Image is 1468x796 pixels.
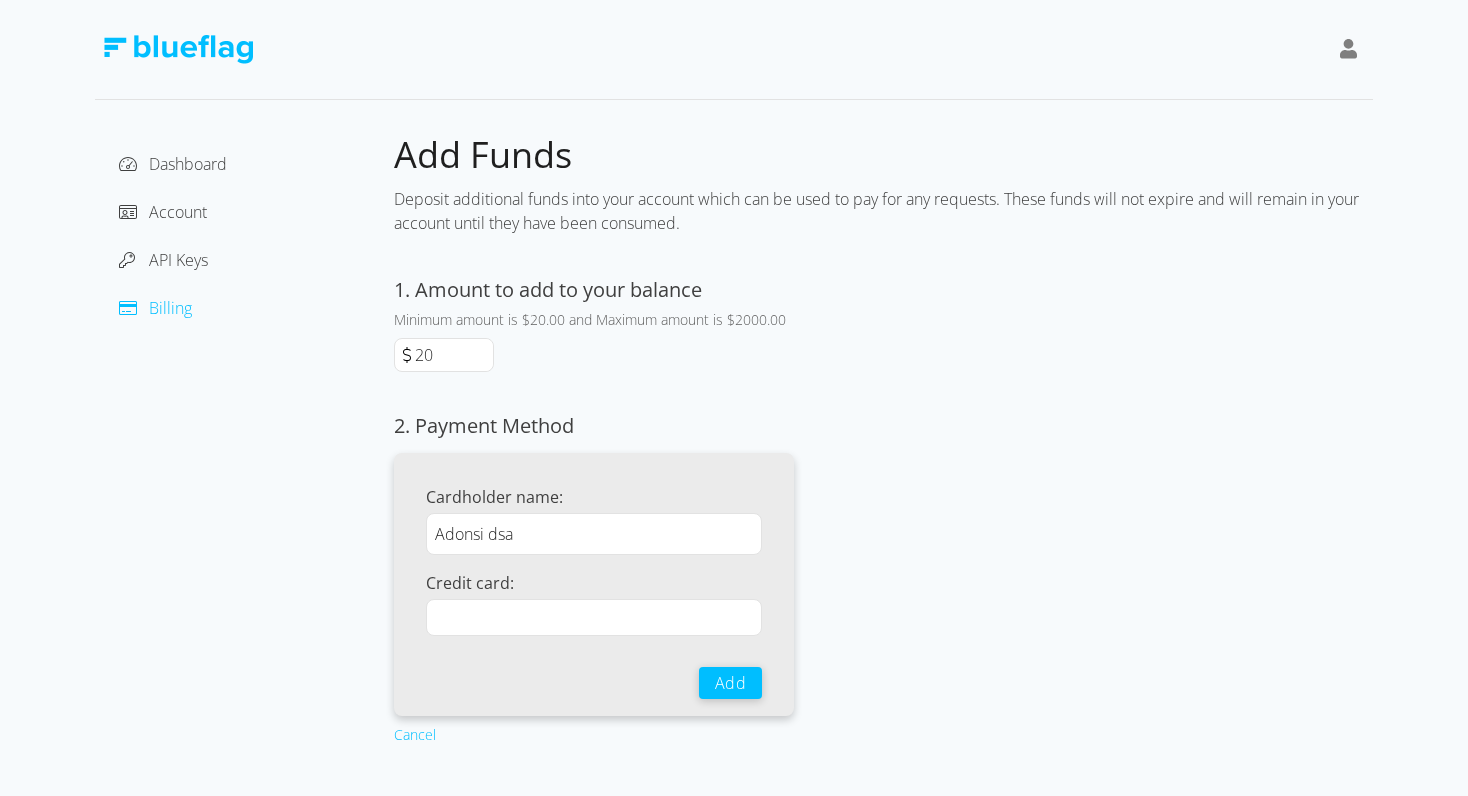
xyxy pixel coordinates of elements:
img: Blue Flag Logo [103,35,253,64]
button: Add [699,667,762,699]
a: Billing [119,297,192,319]
label: Cardholder name: [426,486,563,508]
div: Minimum amount is $20.00 and Maximum amount is $2000.00 [394,309,794,330]
label: Credit card: [426,572,514,594]
div: Deposit additional funds into your account which can be used to pay for any requests. These funds... [394,179,1373,243]
span: Dashboard [149,153,227,175]
label: 2. Payment Method [394,412,574,439]
label: 1. Amount to add to your balance [394,276,702,303]
a: Account [119,201,207,223]
span: Billing [149,297,192,319]
span: Add Funds [394,130,572,179]
iframe: Secure card payment input frame [431,608,757,627]
a: Dashboard [119,153,227,175]
input: John Smith [426,513,762,555]
span: API Keys [149,249,208,271]
span: Account [149,201,207,223]
a: API Keys [119,249,208,271]
div: Cancel [394,724,794,745]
